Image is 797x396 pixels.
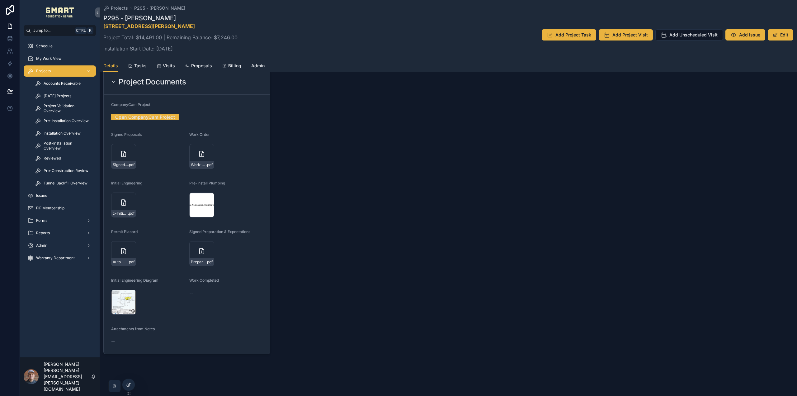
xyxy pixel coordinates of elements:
span: CompanyCam Project [111,102,150,107]
span: Tasks [134,63,147,69]
a: My Work View [24,53,96,64]
a: Tasks [128,60,147,73]
span: Visits [163,63,175,69]
a: Projects [103,5,128,11]
span: Add Issue [739,32,760,38]
span: Jump to... [33,28,73,33]
span: Pre-Installation Overview [44,118,89,123]
a: Pre-Construction Review [31,165,96,176]
span: My Work View [36,56,62,61]
span: [DATE] Projects [44,93,71,98]
span: FIF Membership [36,206,64,211]
a: P295 - [PERSON_NAME] [134,5,185,11]
span: Projects [36,69,51,74]
span: Projects [111,5,128,11]
a: Pre-Installation Overview [31,115,96,126]
span: Admin [36,243,47,248]
span: Pre-Install Plumbing [189,181,225,185]
span: -- [111,338,115,345]
span: Initial Engineering Diagram [111,278,158,283]
a: Details [103,60,118,72]
span: Signed Proposals [111,132,142,137]
a: Reviewed [31,153,96,164]
span: Forms [36,218,47,223]
span: Work-Order---[PERSON_NAME]-Foundation [191,162,206,167]
span: Pre-Construction Review [44,168,88,173]
span: Add Unscheduled Visit [669,32,718,38]
a: Warranty Department [24,252,96,264]
span: Add Project Task [555,32,591,38]
img: App logo [46,7,74,17]
a: Admin [24,240,96,251]
a: Post-Installation Overview [31,140,96,151]
span: Attachments from Notes [111,327,155,331]
a: Visits [157,60,175,73]
span: Work Completed [189,278,219,283]
span: .pdf [206,260,213,265]
span: .pdf [206,162,213,167]
span: K [88,28,93,33]
span: Installation Overview [44,131,81,136]
h2: Project Documents [119,77,186,87]
a: Projects [24,65,96,77]
p: [PERSON_NAME] [PERSON_NAME][EMAIL_ADDRESS][PERSON_NAME][DOMAIN_NAME] [44,361,91,392]
a: Admin [251,60,265,73]
span: -- [189,290,193,296]
span: Billing [228,63,241,69]
span: Schedule [36,44,53,49]
a: Project Validation Overview [31,103,96,114]
span: .pdf [128,211,134,216]
button: Jump to...CtrlK [24,25,96,36]
span: Signed Preparation & Expectations [189,229,250,234]
a: Installation Overview [31,128,96,139]
a: Issues [24,190,96,201]
span: Ctrl [75,27,87,34]
a: [DATE] Projects [31,90,96,102]
a: Reports [24,227,96,239]
span: Initial Engineering [111,181,142,185]
button: Edit [768,29,793,41]
span: Reviewed [44,156,61,161]
span: Auto-Color8950 [113,260,128,265]
span: .pdf [128,260,134,265]
span: Tunnel Backfill Overview [44,181,87,186]
span: Details [103,63,118,69]
a: Forms [24,215,96,226]
button: Add Project Visit [599,29,653,41]
span: Add Project Visit [612,32,648,38]
span: Admin [251,63,265,69]
a: [STREET_ADDRESS][PERSON_NAME] [103,23,195,29]
button: Add Issue [725,29,765,41]
span: Accounts Receivable [44,81,81,86]
span: Work Order [189,132,210,137]
span: Project Validation Overview [44,103,90,113]
button: Add Unscheduled Visit [655,29,723,41]
span: Preparation-&-Expectations-from-Smart-Foundation-Repair [191,260,206,265]
div: scrollable content [20,36,100,272]
h1: P295 - [PERSON_NAME] [103,14,238,22]
span: Warranty Department [36,255,75,260]
a: Accounts Receivable [31,78,96,89]
a: Billing [222,60,241,73]
a: Schedule [24,41,96,52]
button: Add Project Task [542,29,596,41]
span: Proposals [191,63,212,69]
a: Proposals [185,60,212,73]
span: c-Initial-Report-213-[PERSON_NAME]-Manor-10.01.25 [113,211,128,216]
a: Tunnel Backfill Overview [31,178,96,189]
span: Reports [36,231,50,236]
p: Installation Start Date: [DATE] [103,45,238,52]
span: .pdf [128,162,134,167]
span: Signed-Proposal---Proposal-for-[PERSON_NAME]---213-[PERSON_NAME]-MNR-[PERSON_NAME]---[[DATE]]---r... [113,162,128,167]
span: Issues [36,193,47,198]
span: Post-Installation Overview [44,141,90,151]
p: Project Total: $14,491.00 | Remaining Balance: $7,246.00 [103,34,238,41]
a: Open CompanyCam Project [111,112,179,122]
a: FIF Membership [24,203,96,214]
span: Permit Placard [111,229,138,234]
